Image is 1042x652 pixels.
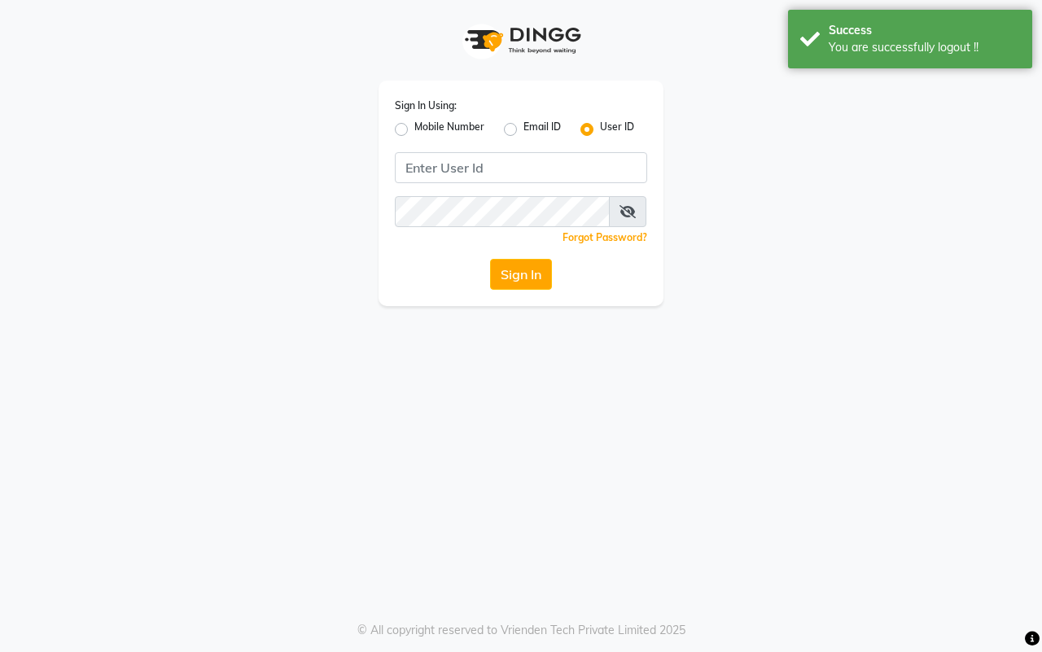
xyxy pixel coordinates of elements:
button: Sign In [490,259,552,290]
label: Sign In Using: [395,98,457,113]
input: Username [395,152,647,183]
img: logo1.svg [456,16,586,64]
label: Email ID [523,120,561,139]
div: Success [829,22,1020,39]
label: Mobile Number [414,120,484,139]
a: Forgot Password? [563,231,647,243]
label: User ID [600,120,634,139]
input: Username [395,196,610,227]
div: You are successfully logout !! [829,39,1020,56]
